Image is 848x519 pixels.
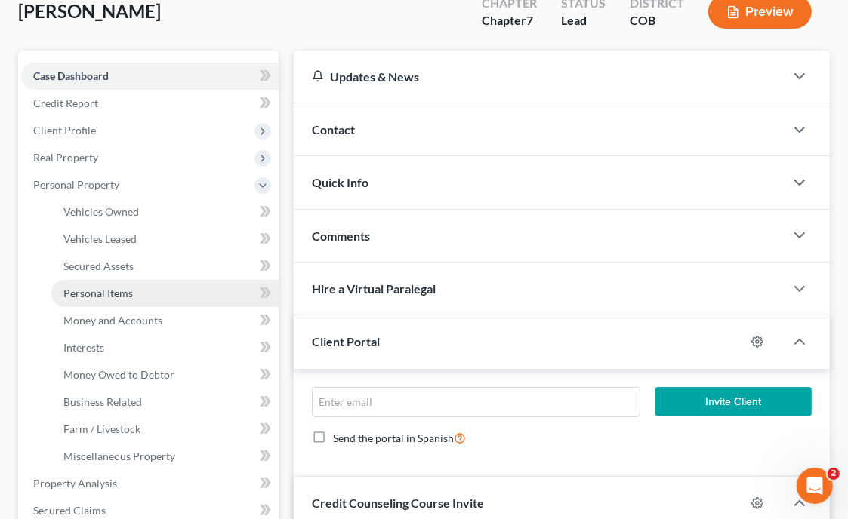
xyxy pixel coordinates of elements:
[33,97,98,109] span: Credit Report
[63,205,139,218] span: Vehicles Owned
[312,69,766,84] div: Updates & News
[21,90,279,117] a: Credit Report
[51,361,279,388] a: Money Owed to Debtor
[21,63,279,90] a: Case Dashboard
[51,226,279,253] a: Vehicles Leased
[312,281,436,296] span: Hire a Virtual Paralegal
[63,341,104,354] span: Interests
[21,470,279,497] a: Property Analysis
[630,12,684,29] div: COB
[828,468,840,480] span: 2
[33,151,98,164] span: Real Property
[63,259,134,272] span: Secured Assets
[63,368,174,381] span: Money Owed to Debtor
[33,477,117,490] span: Property Analysis
[655,387,812,417] button: Invite Client
[482,12,537,29] div: Chapter
[51,388,279,416] a: Business Related
[312,496,484,510] span: Credit Counseling Course Invite
[51,253,279,280] a: Secured Assets
[63,395,142,408] span: Business Related
[33,178,119,191] span: Personal Property
[51,443,279,470] a: Miscellaneous Property
[51,280,279,307] a: Personal Items
[313,388,640,416] input: Enter email
[312,122,355,137] span: Contact
[333,431,454,444] span: Send the portal in Spanish
[63,450,175,462] span: Miscellaneous Property
[312,334,380,349] span: Client Portal
[63,422,140,435] span: Farm / Livestock
[51,198,279,226] a: Vehicles Owned
[63,232,137,245] span: Vehicles Leased
[63,287,133,299] span: Personal Items
[51,416,279,443] a: Farm / Livestock
[51,334,279,361] a: Interests
[51,307,279,334] a: Money and Accounts
[312,229,370,243] span: Comments
[33,69,109,82] span: Case Dashboard
[312,175,368,189] span: Quick Info
[797,468,833,504] iframe: Intercom live chat
[526,13,533,27] span: 7
[33,124,96,137] span: Client Profile
[561,12,606,29] div: Lead
[33,504,106,517] span: Secured Claims
[63,314,162,327] span: Money and Accounts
